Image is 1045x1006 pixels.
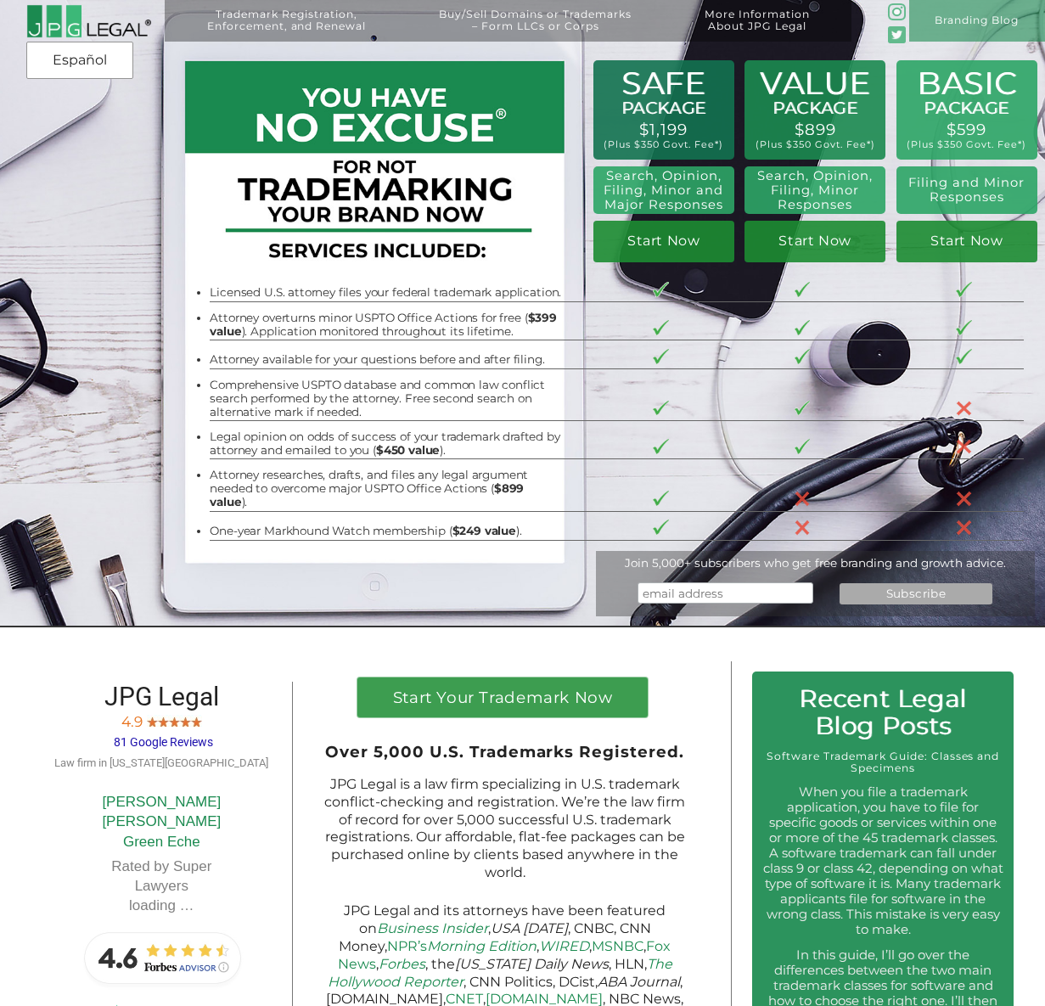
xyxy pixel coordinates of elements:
[744,221,885,262] a: Start Now
[888,26,905,43] img: Twitter_Social_Icon_Rounded_Square_Color-mid-green3-90.png
[599,169,728,213] h2: Search, Opinion, Filing, Minor and Major Responses
[593,221,734,262] a: Start Now
[387,938,537,954] a: NPR’sMorning Edition
[176,8,397,50] a: Trademark Registration,Enforcement, and Renewal
[795,491,810,506] img: X-30-3.png
[357,677,649,717] a: Start Your Trademark Now
[653,491,668,506] img: checkmark-border-3.png
[896,221,1037,262] a: Start Now
[653,520,668,535] img: checkmark-border-3.png
[653,401,668,416] img: checkmark-border-3.png
[767,750,999,774] a: Software Trademark Guide: Classes and Specimens
[54,692,268,770] a: JPG Legal 4.9 81 Google Reviews Law firm in [US_STATE][GEOGRAPHIC_DATA]
[653,320,668,335] img: checkmark-border-3.png
[795,520,810,535] img: X-30-3.png
[799,683,967,740] span: Recent Legal Blog Posts
[85,857,238,916] div: Rated by Super Lawyers
[455,956,609,972] em: [US_STATE] Daily News
[598,974,680,990] em: ABA Journal
[596,556,1035,570] div: Join 5,000+ subscribers who get free branding and growth advice.
[956,439,971,454] img: X-30-3.png
[408,8,663,50] a: Buy/Sell Domains or Trademarks– Form LLCs or Corps
[191,715,202,727] img: Screen-Shot-2017-10-03-at-11.31.22-PM.jpg
[956,520,971,535] img: X-30-3.png
[102,794,221,850] a: [PERSON_NAME] [PERSON_NAME]Green Eche
[31,45,128,76] a: Español
[147,715,158,727] img: Screen-Shot-2017-10-03-at-11.31.22-PM.jpg
[169,715,180,727] img: Screen-Shot-2017-10-03-at-11.31.22-PM.jpg
[592,938,643,954] a: MSNBC
[114,735,213,749] span: 81 Google Reviews
[452,524,516,537] b: $249 value
[956,349,971,364] img: checkmark-border-3.png
[427,938,537,954] em: Morning Edition
[54,756,268,769] span: Law firm in [US_STATE][GEOGRAPHIC_DATA]
[377,920,488,936] a: Business Insider
[85,896,238,915] p: loading …
[653,349,668,364] img: checkmark-border-3.png
[795,401,810,416] img: checkmark-border-3.png
[322,776,688,882] p: JPG Legal is a law firm specializing in U.S. trademark conflict-checking and registration. We’re ...
[956,491,971,506] img: X-30-3.png
[76,924,246,992] img: Forbes-Advisor-Rating-JPG-Legal.jpg
[795,349,810,364] img: checkmark-border-3.png
[795,320,810,335] img: checkmark-border-3.png
[956,320,971,335] img: checkmark-border-3.png
[904,176,1028,205] h2: Filing and Minor Responses
[638,582,813,604] input: email address
[888,3,905,20] img: glyph-logo_May2016-green3-90.png
[376,443,440,457] b: $450 value
[26,4,152,38] img: 2016-logo-black-letters-3-r.png
[539,938,589,954] a: WIRED
[210,311,562,338] li: Attorney overturns minor USPTO Office Actions for free ( ). Application monitored throughout its ...
[210,352,562,366] li: Attorney available for your questions before and after filing.
[673,8,841,50] a: More InformationAbout JPG Legal
[210,378,562,419] li: Comprehensive USPTO database and common law conflict search performed by the attorney. Free secon...
[653,439,668,454] img: checkmark-border-3.png
[325,742,684,762] span: Over 5,000 U.S. Trademarks Registered.
[956,282,971,297] img: checkmark-border-3.png
[956,401,971,416] img: X-30-3.png
[210,430,562,457] li: Legal opinion on odds of success of your trademark drafted by attorney and emailed to you ( ).
[338,938,671,972] a: Fox News
[368,690,638,714] h1: Start Your Trademark Now
[491,920,568,936] em: USA [DATE]
[158,715,169,727] img: Screen-Shot-2017-10-03-at-11.31.22-PM.jpg
[328,956,672,990] a: The Hollywood Reporter
[210,481,524,509] b: $899 value
[121,713,143,730] span: 4.9
[763,784,1003,937] p: When you file a trademark application, you have to file for specific goods or services within one...
[840,583,993,604] input: Subscribe
[210,285,562,299] li: Licensed U.S. attorney files your federal trademark application.
[379,956,425,972] a: Forbes
[180,715,191,727] img: Screen-Shot-2017-10-03-at-11.31.22-PM.jpg
[210,311,556,338] b: $399 value
[753,169,877,213] h2: Search, Opinion, Filing, Minor Responses
[795,439,810,454] img: checkmark-border-3.png
[104,682,219,711] span: JPG Legal
[210,524,562,537] li: One-year Markhound Watch membership ( ).
[210,468,562,509] li: Attorney researches, drafts, and files any legal argument needed to overcome major USPTO Office A...
[653,282,668,297] img: checkmark-border-3.png
[795,282,810,297] img: checkmark-border-3.png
